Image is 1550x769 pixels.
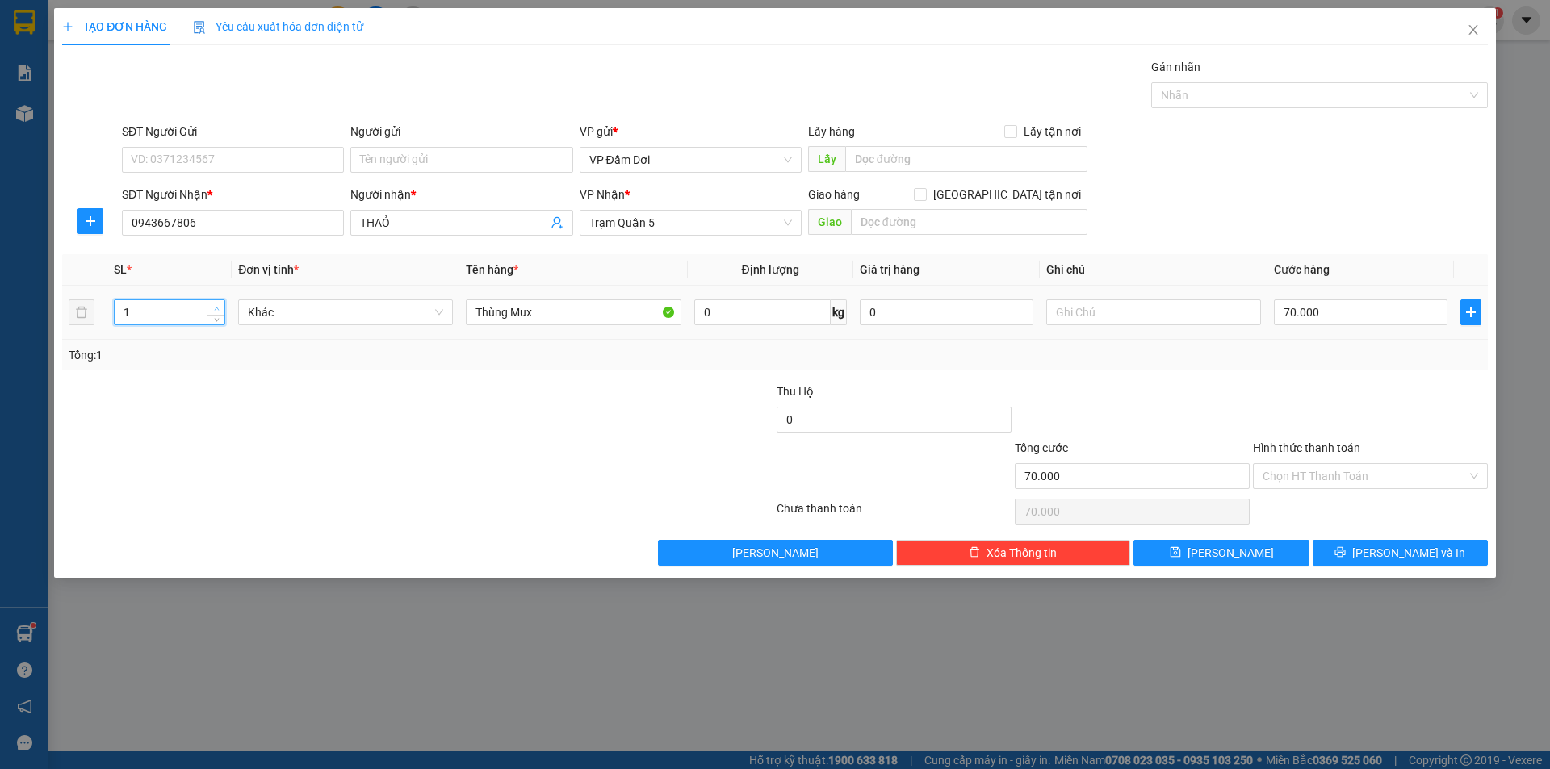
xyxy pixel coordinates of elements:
[1170,546,1181,559] span: save
[248,300,443,324] span: Khác
[151,60,675,80] li: Hotline: 02839552959
[207,300,224,315] span: Increase Value
[350,186,572,203] div: Người nhận
[732,544,819,562] span: [PERSON_NAME]
[62,20,167,33] span: TẠO ĐƠN HÀNG
[1461,306,1481,319] span: plus
[777,385,814,398] span: Thu Hộ
[212,303,221,313] span: up
[193,20,363,33] span: Yêu cầu xuất hóa đơn điện tử
[808,146,845,172] span: Lấy
[851,209,1087,235] input: Dọc đường
[1040,254,1267,286] th: Ghi chú
[1313,540,1488,566] button: printer[PERSON_NAME] và In
[831,299,847,325] span: kg
[20,20,101,101] img: logo.jpg
[466,263,518,276] span: Tên hàng
[589,148,792,172] span: VP Đầm Dơi
[969,546,980,559] span: delete
[193,21,206,34] img: icon
[808,125,855,138] span: Lấy hàng
[122,123,344,140] div: SĐT Người Gửi
[742,263,799,276] span: Định lượng
[77,208,103,234] button: plus
[69,299,94,325] button: delete
[122,186,344,203] div: SĐT Người Nhận
[1046,299,1261,325] input: Ghi Chú
[987,544,1057,562] span: Xóa Thông tin
[1253,441,1360,454] label: Hình thức thanh toán
[466,299,681,325] input: VD: Bàn, Ghế
[151,40,675,60] li: 26 Phó Cơ Điều, Phường 12
[69,346,598,364] div: Tổng: 1
[1188,544,1274,562] span: [PERSON_NAME]
[927,186,1087,203] span: [GEOGRAPHIC_DATA] tận nơi
[589,211,792,235] span: Trạm Quận 5
[1133,540,1309,566] button: save[PERSON_NAME]
[1274,263,1330,276] span: Cước hàng
[580,188,625,201] span: VP Nhận
[1352,544,1465,562] span: [PERSON_NAME] và In
[1015,441,1068,454] span: Tổng cước
[114,263,127,276] span: SL
[1017,123,1087,140] span: Lấy tận nơi
[238,263,299,276] span: Đơn vị tính
[212,316,221,325] span: down
[350,123,572,140] div: Người gửi
[1467,23,1480,36] span: close
[551,216,563,229] span: user-add
[78,215,103,228] span: plus
[860,299,1033,325] input: 0
[808,209,851,235] span: Giao
[62,21,73,32] span: plus
[658,540,893,566] button: [PERSON_NAME]
[1334,546,1346,559] span: printer
[1151,61,1200,73] label: Gán nhãn
[1451,8,1496,53] button: Close
[808,188,860,201] span: Giao hàng
[1460,299,1481,325] button: plus
[580,123,802,140] div: VP gửi
[896,540,1131,566] button: deleteXóa Thông tin
[207,315,224,324] span: Decrease Value
[860,263,920,276] span: Giá trị hàng
[775,499,1013,528] div: Chưa thanh toán
[845,146,1087,172] input: Dọc đường
[20,117,195,144] b: GỬI : VP Đầm Dơi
